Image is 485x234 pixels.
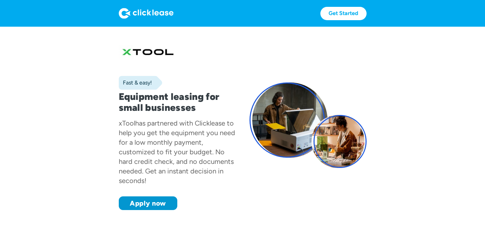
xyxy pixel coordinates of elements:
a: Apply now [119,196,177,210]
div: xTool [119,119,135,127]
a: Get Started [320,7,367,20]
div: Fast & easy! [119,79,152,86]
img: Logo [119,8,174,19]
div: has partnered with Clicklease to help you get the equipment you need for a low monthly payment, c... [119,119,235,185]
h1: Equipment leasing for small businesses [119,91,236,113]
